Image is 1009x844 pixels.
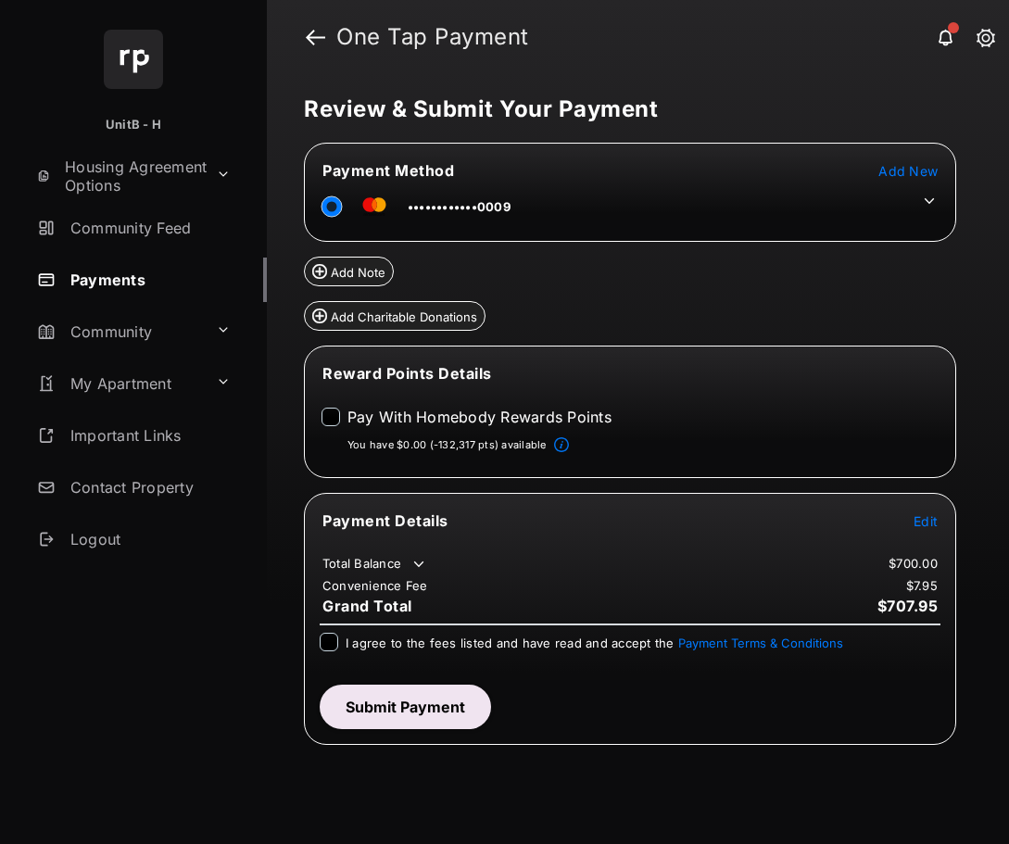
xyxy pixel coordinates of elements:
span: Payment Method [322,161,454,180]
span: Reward Points Details [322,364,492,383]
p: UnitB - H [106,116,161,134]
a: My Apartment [30,361,208,406]
button: Add Note [304,257,394,286]
span: $707.95 [877,597,939,615]
span: I agree to the fees listed and have read and accept the [346,636,843,650]
span: ••••••••••••0009 [408,199,511,214]
span: Grand Total [322,597,412,615]
button: Submit Payment [320,685,491,729]
td: $7.95 [905,577,939,594]
span: Edit [914,513,938,529]
a: Contact Property [30,465,267,510]
h5: Review & Submit Your Payment [304,98,957,120]
strong: One Tap Payment [336,26,529,48]
img: svg+xml;base64,PHN2ZyB4bWxucz0iaHR0cDovL3d3dy53My5vcmcvMjAwMC9zdmciIHdpZHRoPSI2NCIgaGVpZ2h0PSI2NC... [104,30,163,89]
span: Add New [878,163,938,179]
label: Pay With Homebody Rewards Points [347,408,612,426]
a: Payments [30,258,267,302]
a: Community [30,309,208,354]
td: $700.00 [888,555,939,572]
button: Edit [914,511,938,530]
button: Add Charitable Donations [304,301,486,331]
span: Payment Details [322,511,448,530]
a: Housing Agreement Options [30,154,208,198]
td: Total Balance [322,555,428,573]
a: Community Feed [30,206,267,250]
td: Convenience Fee [322,577,429,594]
button: Add New [878,161,938,180]
a: Important Links [30,413,238,458]
a: Logout [30,517,267,561]
button: I agree to the fees listed and have read and accept the [678,636,843,650]
p: You have $0.00 (-132,317 pts) available [347,437,547,453]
